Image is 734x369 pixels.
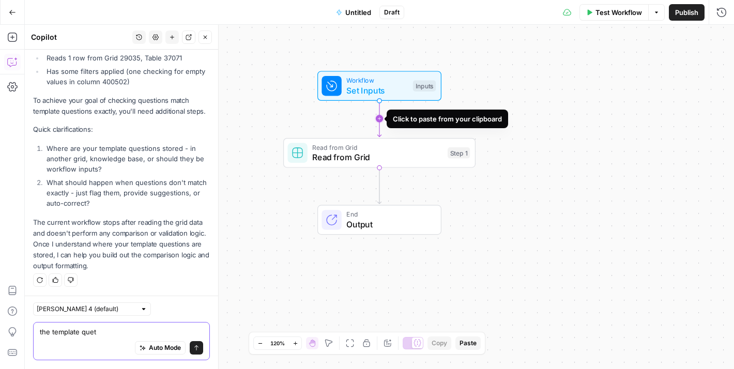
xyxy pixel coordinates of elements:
[377,167,381,204] g: Edge from step_1 to end
[135,342,186,355] button: Auto Mode
[432,339,447,348] span: Copy
[384,8,400,17] span: Draft
[33,124,210,135] p: Quick clarifications:
[31,32,129,42] div: Copilot
[579,4,648,21] button: Test Workflow
[283,205,476,235] div: EndOutput
[346,84,408,97] span: Set Inputs
[669,4,705,21] button: Publish
[675,7,698,18] span: Publish
[283,138,476,168] div: Read from GridRead from GridStep 1
[330,4,377,21] button: Untitled
[270,339,285,347] span: 120%
[346,75,408,85] span: Workflow
[413,80,436,91] div: Inputs
[149,344,181,353] span: Auto Mode
[44,53,210,63] li: Reads 1 row from Grid 29035, Table 37071
[460,339,477,348] span: Paste
[33,95,210,117] p: To achieve your goal of checking questions match template questions exactly, you'll need addition...
[455,336,481,350] button: Paste
[312,151,442,163] span: Read from Grid
[44,66,210,87] li: Has some filters applied (one checking for empty values in column 400502)
[427,336,451,350] button: Copy
[44,143,210,174] li: Where are your template questions stored - in another grid, knowledge base, or should they be wor...
[345,7,371,18] span: Untitled
[40,327,203,337] textarea: the template quet
[33,217,210,272] p: The current workflow stops after reading the grid data and doesn't perform any comparison or vali...
[595,7,642,18] span: Test Workflow
[448,147,470,159] div: Step 1
[346,209,431,219] span: End
[346,218,431,230] span: Output
[283,71,476,101] div: WorkflowSet InputsInputs
[312,142,442,152] span: Read from Grid
[37,304,136,315] input: Claude Sonnet 4 (default)
[393,114,502,124] div: Click to paste from your clipboard
[377,101,381,137] g: Edge from start to step_1
[44,177,210,208] li: What should happen when questions don't match exactly - just flag them, provide suggestions, or a...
